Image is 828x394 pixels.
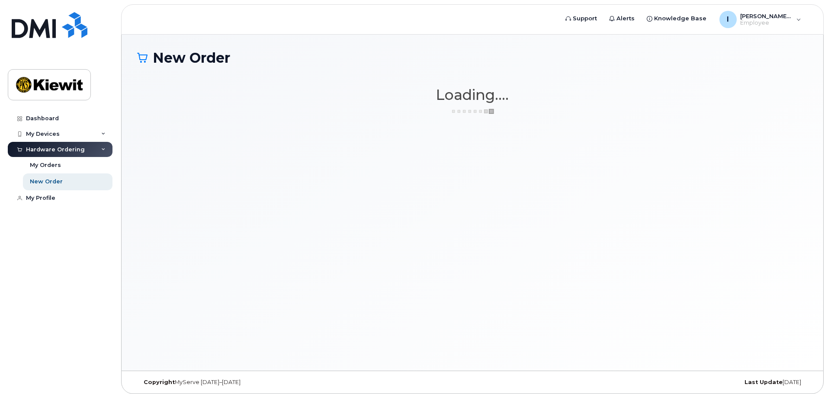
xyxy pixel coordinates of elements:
h1: New Order [137,50,808,65]
strong: Copyright [144,379,175,385]
div: [DATE] [584,379,808,386]
strong: Last Update [745,379,783,385]
div: MyServe [DATE]–[DATE] [137,379,361,386]
h1: Loading.... [137,87,808,103]
img: ajax-loader-3a6953c30dc77f0bf724df975f13086db4f4c1262e45940f03d1251963f1bf2e.gif [451,108,494,115]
